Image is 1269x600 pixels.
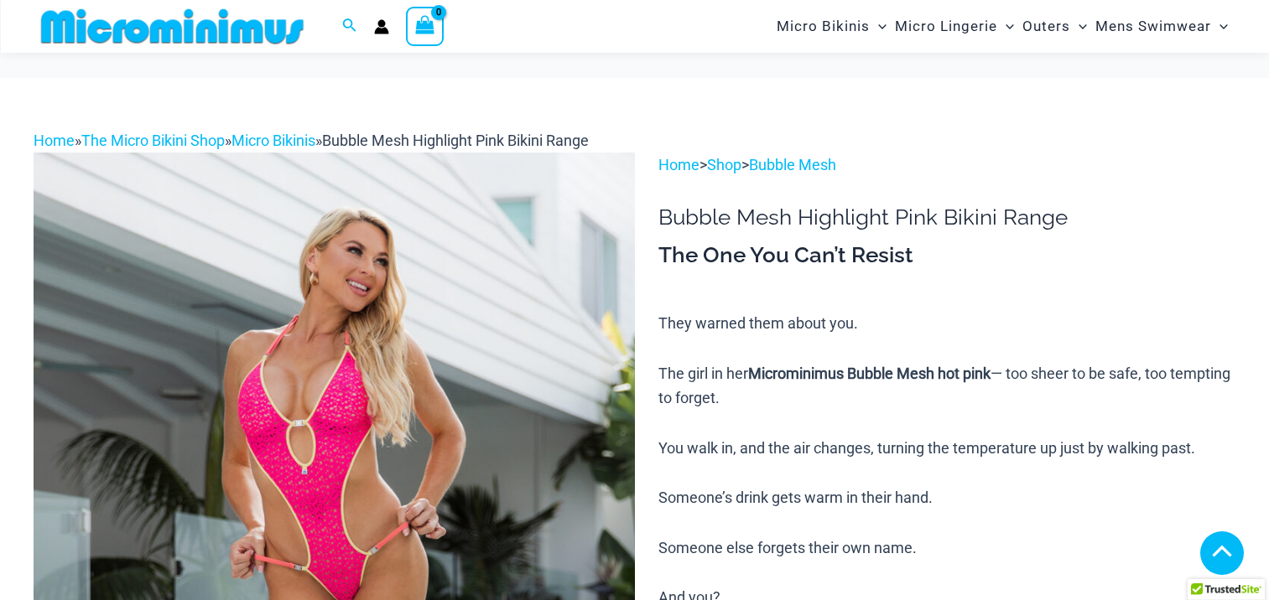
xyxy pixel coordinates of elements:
[658,241,1235,270] h3: The One You Can’t Resist
[322,132,589,149] span: Bubble Mesh Highlight Pink Bikini Range
[895,5,997,48] span: Micro Lingerie
[34,132,589,149] span: » » »
[891,5,1018,48] a: Micro LingerieMenu ToggleMenu Toggle
[777,5,870,48] span: Micro Bikinis
[406,7,445,45] a: View Shopping Cart, empty
[81,132,225,149] a: The Micro Bikini Shop
[1095,5,1211,48] span: Mens Swimwear
[870,5,887,48] span: Menu Toggle
[997,5,1014,48] span: Menu Toggle
[374,19,389,34] a: Account icon link
[1091,5,1232,48] a: Mens SwimwearMenu ToggleMenu Toggle
[749,156,836,173] a: Bubble Mesh
[770,3,1235,50] nav: Site Navigation
[34,132,75,149] a: Home
[772,5,891,48] a: Micro BikinisMenu ToggleMenu Toggle
[658,153,1235,178] p: > >
[1018,5,1091,48] a: OutersMenu ToggleMenu Toggle
[707,156,741,173] a: Shop
[1070,5,1087,48] span: Menu Toggle
[658,156,700,173] a: Home
[231,132,315,149] a: Micro Bikinis
[1211,5,1228,48] span: Menu Toggle
[34,8,310,45] img: MM SHOP LOGO FLAT
[748,365,991,382] b: Microminimus Bubble Mesh hot pink
[658,204,1235,230] h1: Bubble Mesh Highlight Pink Bikini Range
[342,16,357,37] a: Search icon link
[1022,5,1070,48] span: Outers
